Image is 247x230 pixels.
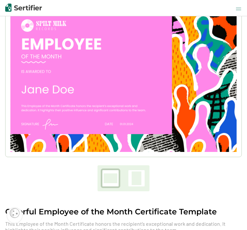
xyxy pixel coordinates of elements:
[5,208,217,216] h1: Colorful Employee of the Month Certificate Template
[5,4,42,12] img: Sertifier | Digital Credentialing Platform
[214,199,247,230] iframe: Chat Widget
[10,208,19,218] img: Cookie Popup Icon
[236,8,241,10] img: sertifier header menu icon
